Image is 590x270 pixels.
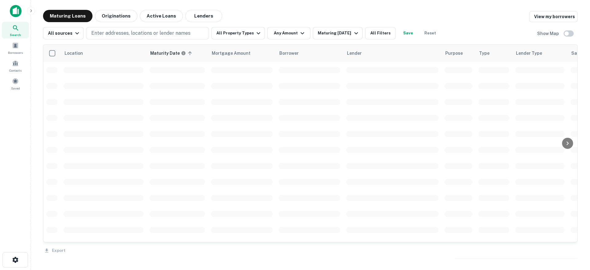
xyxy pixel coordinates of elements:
[442,45,475,62] th: Purpose
[61,45,147,62] th: Location
[2,22,29,38] a: Search
[512,45,568,62] th: Lender Type
[95,10,137,22] button: Originations
[2,58,29,74] a: Contacts
[140,10,183,22] button: Active Loans
[211,27,265,39] button: All Property Types
[91,30,191,37] p: Enter addresses, locations or lender names
[10,5,22,17] img: capitalize-icon.png
[445,50,471,57] span: Purpose
[150,50,194,57] span: Maturity dates displayed may be estimated. Please contact the lender for the most accurate maturi...
[185,10,222,22] button: Lenders
[11,86,20,91] span: Saved
[365,27,396,39] button: All Filters
[313,27,362,39] button: Maturing [DATE]
[43,10,92,22] button: Maturing Loans
[347,50,362,57] span: Lender
[267,27,310,39] button: Any Amount
[318,30,360,37] div: Maturing [DATE]
[64,50,91,57] span: Location
[479,50,490,57] span: Type
[516,50,542,57] span: Lender Type
[2,75,29,92] a: Saved
[529,11,578,22] a: View my borrowers
[212,50,258,57] span: Mortgage Amount
[559,201,590,231] iframe: Chat Widget
[537,30,560,37] h6: Show Map
[2,40,29,56] a: Borrowers
[9,68,22,73] span: Contacts
[475,45,512,62] th: Type
[279,50,299,57] span: Borrower
[398,27,418,39] button: Save your search to get updates of matches that match your search criteria.
[48,30,81,37] div: All sources
[43,27,84,39] button: All sources
[86,27,209,39] button: Enter addresses, locations or lender names
[208,45,276,62] th: Mortgage Amount
[343,45,442,62] th: Lender
[150,50,180,57] h6: Maturity Date
[8,50,23,55] span: Borrowers
[147,45,208,62] th: Maturity dates displayed may be estimated. Please contact the lender for the most accurate maturi...
[150,50,186,57] div: Maturity dates displayed may be estimated. Please contact the lender for the most accurate maturi...
[420,27,440,39] button: Reset
[276,45,343,62] th: Borrower
[10,32,21,37] span: Search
